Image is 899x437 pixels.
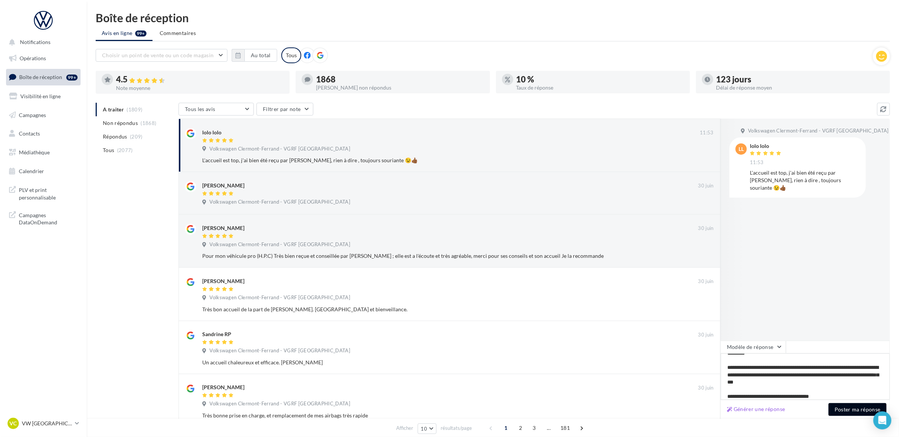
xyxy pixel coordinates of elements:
[516,75,684,84] div: 10 %
[202,129,221,136] div: lolo lolo
[103,119,138,127] span: Non répondus
[209,241,350,248] span: Volkswagen Clermont-Ferrand - VGRF [GEOGRAPHIC_DATA]
[10,420,17,427] span: VC
[244,49,277,62] button: Au total
[103,146,114,154] span: Tous
[528,422,540,434] span: 3
[202,277,244,285] div: [PERSON_NAME]
[130,134,143,140] span: (209)
[209,400,350,407] span: Volkswagen Clermont-Ferrand - VGRF [GEOGRAPHIC_DATA]
[202,306,665,313] div: Très bon accueil de la part de [PERSON_NAME]. [GEOGRAPHIC_DATA] et bienveillance.
[202,384,244,391] div: [PERSON_NAME]
[209,146,350,152] span: Volkswagen Clermont-Ferrand - VGRF [GEOGRAPHIC_DATA]
[209,347,350,354] span: Volkswagen Clermont-Ferrand - VGRF [GEOGRAPHIC_DATA]
[5,207,82,229] a: Campagnes DataOnDemand
[281,47,301,63] div: Tous
[66,75,78,81] div: 99+
[22,420,72,427] p: VW [GEOGRAPHIC_DATA]
[5,126,82,142] a: Contacts
[116,75,284,84] div: 4.5
[5,182,82,204] a: PLV et print personnalisable
[19,111,46,118] span: Campagnes
[516,85,684,90] div: Taux de réponse
[232,49,277,62] button: Au total
[202,359,665,366] div: Un accueil chaleureux et efficace. [PERSON_NAME]
[514,422,527,434] span: 2
[202,252,665,260] div: Pour mon véhicule pro (H.P.C) Très bien reçue et conseillée par [PERSON_NAME] ; elle est a l'écou...
[557,422,573,434] span: 181
[5,69,82,85] a: Boîte de réception99+
[739,145,744,153] span: ll
[698,385,714,391] span: 30 juin
[5,50,82,66] a: Opérations
[5,88,82,104] a: Visibilité en ligne
[750,143,783,149] div: lolo lolo
[441,425,472,432] span: résultats/page
[418,423,437,434] button: 10
[421,426,427,432] span: 10
[750,159,764,166] span: 11:53
[698,183,714,189] span: 30 juin
[19,149,50,155] span: Médiathèque
[20,93,61,99] span: Visibilité en ligne
[873,411,891,429] div: Open Intercom Messenger
[698,225,714,232] span: 30 juin
[698,278,714,285] span: 30 juin
[5,107,82,123] a: Campagnes
[96,12,890,23] div: Boîte de réception
[20,55,46,61] span: Opérations
[19,168,44,174] span: Calendrier
[160,29,196,37] span: Commentaires
[700,129,714,136] span: 11:53
[397,425,414,432] span: Afficher
[256,103,313,116] button: Filtrer par note
[716,75,884,84] div: 123 jours
[316,85,484,90] div: [PERSON_NAME] non répondus
[20,39,50,46] span: Notifications
[6,416,81,431] a: VC VW [GEOGRAPHIC_DATA]
[179,103,254,116] button: Tous les avis
[116,85,284,91] div: Note moyenne
[748,128,889,134] span: Volkswagen Clermont-Ferrand - VGRF [GEOGRAPHIC_DATA]
[5,163,82,179] a: Calendrier
[5,145,82,160] a: Médiathèque
[103,133,127,140] span: Répondus
[829,403,887,416] button: Poster ma réponse
[698,332,714,338] span: 30 juin
[202,157,665,164] div: L'accueil est top, j'ai bien été reçu par [PERSON_NAME], rien à dire , toujours souriante 😉👍🏾
[202,412,665,419] div: Très bonne prise en charge, et remplacement de mes airbags très rapide
[209,294,350,301] span: Volkswagen Clermont-Ferrand - VGRF [GEOGRAPHIC_DATA]
[716,85,884,90] div: Délai de réponse moyen
[102,52,214,58] span: Choisir un point de vente ou un code magasin
[19,130,40,137] span: Contacts
[202,182,244,189] div: [PERSON_NAME]
[202,330,231,338] div: Sandrine RP
[96,49,227,62] button: Choisir un point de vente ou un code magasin
[202,224,244,232] div: [PERSON_NAME]
[185,106,215,112] span: Tous les avis
[209,199,350,206] span: Volkswagen Clermont-Ferrand - VGRF [GEOGRAPHIC_DATA]
[19,74,62,80] span: Boîte de réception
[750,169,860,192] div: L'accueil est top, j'ai bien été reçu par [PERSON_NAME], rien à dire , toujours souriante 😉👍🏾
[117,147,133,153] span: (2077)
[19,185,78,201] span: PLV et print personnalisable
[500,422,512,434] span: 1
[724,405,788,414] button: Générer une réponse
[141,120,157,126] span: (1868)
[543,422,555,434] span: ...
[19,210,78,226] span: Campagnes DataOnDemand
[316,75,484,84] div: 1868
[720,341,786,353] button: Modèle de réponse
